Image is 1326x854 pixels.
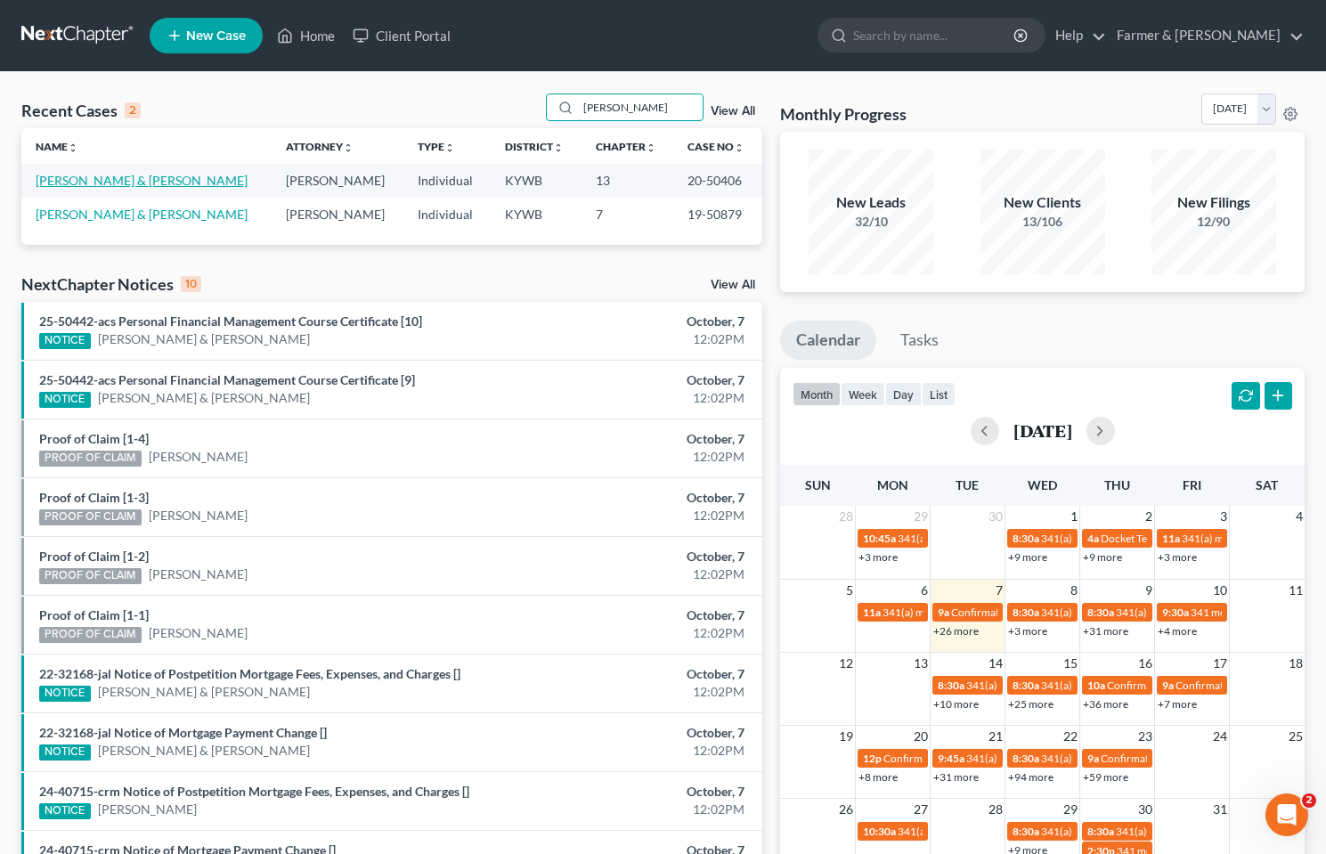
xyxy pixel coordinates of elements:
div: October, 7 [521,313,744,330]
td: [PERSON_NAME] [272,198,404,231]
div: PROOF OF CLAIM [39,509,142,525]
div: October, 7 [521,724,744,742]
div: 12:02PM [521,507,744,525]
a: +36 more [1083,697,1128,711]
span: 28 [987,799,1005,820]
a: View All [711,105,755,118]
div: October, 7 [521,783,744,801]
span: 341(a) meeting for [PERSON_NAME] [898,825,1070,838]
span: 4a [1087,532,1099,545]
span: 22 [1062,726,1079,747]
a: Farmer & [PERSON_NAME] [1108,20,1304,52]
span: 8:30a [1087,825,1114,838]
a: +7 more [1158,697,1197,711]
span: 5 [844,580,855,601]
span: 8:30a [1013,679,1039,692]
div: 12:02PM [521,624,744,642]
a: Case Nounfold_more [687,140,744,153]
a: Proof of Claim [1-3] [39,490,149,505]
span: 341(a) meeting for [PERSON_NAME] [966,679,1138,692]
span: 8:30a [1013,752,1039,765]
a: Calendar [780,321,876,360]
a: [PERSON_NAME] & [PERSON_NAME] [36,207,248,222]
span: 24 [1211,726,1229,747]
i: unfold_more [734,142,744,153]
div: New Filings [1151,192,1276,213]
a: Typeunfold_more [418,140,455,153]
span: Docket Text: for [PERSON_NAME] [1101,532,1260,545]
a: Client Portal [344,20,460,52]
a: [PERSON_NAME] [149,448,248,466]
a: [PERSON_NAME] [149,507,248,525]
span: 28 [837,506,855,527]
span: 18 [1287,653,1305,674]
a: +10 more [933,697,979,711]
td: 20-50406 [673,164,762,197]
span: Confirmation hearing for [PERSON_NAME] & [PERSON_NAME] [951,606,1248,619]
div: 12:02PM [521,683,744,701]
a: +3 more [1158,550,1197,564]
div: 2 [125,102,141,118]
span: 4 [1294,506,1305,527]
span: 21 [987,726,1005,747]
a: Home [268,20,344,52]
span: Mon [877,477,908,492]
a: Help [1046,20,1106,52]
span: 341(a) meeting for [PERSON_NAME] [898,532,1070,545]
a: +25 more [1008,697,1053,711]
span: 1 [1069,506,1079,527]
div: NextChapter Notices [21,273,201,295]
span: 6 [919,580,930,601]
div: PROOF OF CLAIM [39,568,142,584]
a: [PERSON_NAME] & [PERSON_NAME] [98,330,310,348]
span: 11a [863,606,881,619]
a: Proof of Claim [1-2] [39,549,149,564]
div: 12:02PM [521,801,744,818]
a: [PERSON_NAME] & [PERSON_NAME] [98,389,310,407]
h2: [DATE] [1013,421,1072,440]
span: 341(a) meeting for [PERSON_NAME] [883,606,1054,619]
i: unfold_more [646,142,656,153]
span: 341(a) meeting for [PERSON_NAME] [1041,825,1213,838]
div: New Leads [809,192,933,213]
span: 17 [1211,653,1229,674]
td: [PERSON_NAME] [272,164,404,197]
span: 12 [837,653,855,674]
span: 11a [1162,532,1180,545]
a: Districtunfold_more [505,140,564,153]
div: NOTICE [39,744,91,760]
i: unfold_more [553,142,564,153]
span: Tue [956,477,979,492]
div: October, 7 [521,548,744,565]
span: 8 [1069,580,1079,601]
span: 10:30a [863,825,896,838]
div: 12:02PM [521,330,744,348]
a: +9 more [1083,550,1122,564]
span: 31 [1211,799,1229,820]
div: 12/90 [1151,213,1276,231]
a: [PERSON_NAME] & [PERSON_NAME] [98,683,310,701]
a: Proof of Claim [1-1] [39,607,149,622]
div: Recent Cases [21,100,141,121]
td: Individual [403,164,491,197]
span: 9:45a [938,752,964,765]
td: 13 [582,164,674,197]
iframe: Intercom live chat [1265,793,1308,836]
span: 30 [987,506,1005,527]
a: [PERSON_NAME] [149,624,248,642]
span: 16 [1136,653,1154,674]
span: 341(a) meeting for [PERSON_NAME] [1041,532,1213,545]
span: 9:30a [1162,606,1189,619]
span: 14 [987,653,1005,674]
div: NOTICE [39,392,91,408]
span: 8:30a [1013,606,1039,619]
span: 2 [1143,506,1154,527]
a: 24-40715-crm Notice of Postpetition Mortgage Fees, Expenses, and Charges [] [39,784,469,799]
div: New Clients [980,192,1105,213]
td: KYWB [491,198,582,231]
input: Search by name... [578,94,703,120]
div: NOTICE [39,803,91,819]
div: 32/10 [809,213,933,231]
span: 30 [1136,799,1154,820]
button: day [885,382,922,406]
